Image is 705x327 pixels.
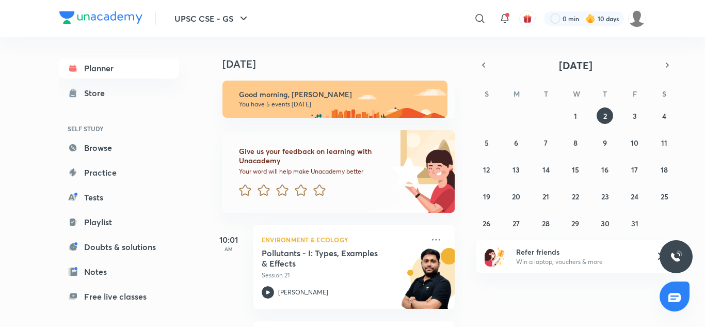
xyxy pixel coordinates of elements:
[519,10,536,27] button: avatar
[656,134,672,151] button: October 11, 2025
[59,187,179,208] a: Tests
[59,137,179,158] a: Browse
[631,165,638,175] abbr: October 17, 2025
[627,188,643,205] button: October 24, 2025
[567,134,584,151] button: October 8, 2025
[538,134,554,151] button: October 7, 2025
[508,134,524,151] button: October 6, 2025
[508,161,524,178] button: October 13, 2025
[262,271,424,280] p: Session 21
[542,219,550,228] abbr: October 28, 2025
[508,188,524,205] button: October 20, 2025
[222,81,447,118] img: morning
[656,188,672,205] button: October 25, 2025
[59,261,179,282] a: Notes
[538,215,554,231] button: October 28, 2025
[208,233,249,246] h5: 10:01
[661,165,668,175] abbr: October 18, 2025
[478,188,495,205] button: October 19, 2025
[478,161,495,178] button: October 12, 2025
[574,111,577,121] abbr: October 1, 2025
[84,87,111,99] div: Store
[516,257,643,267] p: Win a laptop, vouchers & more
[483,219,490,228] abbr: October 26, 2025
[514,89,520,99] abbr: Monday
[59,120,179,137] h6: SELF STUDY
[262,248,390,269] h5: Pollutants - I: Types, Examples & Effects
[523,14,532,23] img: avatar
[59,212,179,232] a: Playlist
[559,58,592,72] span: [DATE]
[239,167,390,176] p: Your word will help make Unacademy better
[628,10,646,27] img: Meenaza Sadiq
[483,192,490,201] abbr: October 19, 2025
[491,58,660,72] button: [DATE]
[567,215,584,231] button: October 29, 2025
[208,246,249,252] p: AM
[514,138,518,148] abbr: October 6, 2025
[631,192,638,201] abbr: October 24, 2025
[516,246,643,257] h6: Refer friends
[567,161,584,178] button: October 15, 2025
[542,165,550,175] abbr: October 14, 2025
[567,107,584,124] button: October 1, 2025
[485,89,489,99] abbr: Sunday
[670,251,682,263] img: ttu
[597,188,613,205] button: October 23, 2025
[542,192,549,201] abbr: October 21, 2025
[567,188,584,205] button: October 22, 2025
[571,219,579,228] abbr: October 29, 2025
[512,165,520,175] abbr: October 13, 2025
[597,215,613,231] button: October 30, 2025
[603,111,607,121] abbr: October 2, 2025
[601,192,609,201] abbr: October 23, 2025
[239,147,390,165] h6: Give us your feedback on learning with Unacademy
[538,188,554,205] button: October 21, 2025
[631,219,638,228] abbr: October 31, 2025
[262,233,424,246] p: Environment & Ecology
[601,219,610,228] abbr: October 30, 2025
[485,138,489,148] abbr: October 5, 2025
[59,11,142,26] a: Company Logo
[278,288,328,297] p: [PERSON_NAME]
[572,192,579,201] abbr: October 22, 2025
[239,90,438,99] h6: Good morning, [PERSON_NAME]
[512,219,520,228] abbr: October 27, 2025
[59,58,179,79] a: Planner
[398,248,455,319] img: unacademy
[59,162,179,183] a: Practice
[603,89,607,99] abbr: Thursday
[59,11,142,24] img: Company Logo
[627,215,643,231] button: October 31, 2025
[512,192,520,201] abbr: October 20, 2025
[59,237,179,257] a: Doubts & solutions
[358,130,455,213] img: feedback_image
[478,215,495,231] button: October 26, 2025
[485,246,505,267] img: referral
[627,134,643,151] button: October 10, 2025
[662,89,666,99] abbr: Saturday
[222,58,465,70] h4: [DATE]
[656,161,672,178] button: October 18, 2025
[633,111,637,121] abbr: October 3, 2025
[544,89,548,99] abbr: Tuesday
[656,107,672,124] button: October 4, 2025
[661,192,668,201] abbr: October 25, 2025
[483,165,490,175] abbr: October 12, 2025
[572,165,579,175] abbr: October 15, 2025
[59,83,179,103] a: Store
[585,13,596,24] img: streak
[239,100,438,108] p: You have 5 events [DATE]
[508,215,524,231] button: October 27, 2025
[627,161,643,178] button: October 17, 2025
[538,161,554,178] button: October 14, 2025
[627,107,643,124] button: October 3, 2025
[597,161,613,178] button: October 16, 2025
[478,134,495,151] button: October 5, 2025
[631,138,638,148] abbr: October 10, 2025
[603,138,607,148] abbr: October 9, 2025
[597,107,613,124] button: October 2, 2025
[544,138,548,148] abbr: October 7, 2025
[597,134,613,151] button: October 9, 2025
[59,286,179,307] a: Free live classes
